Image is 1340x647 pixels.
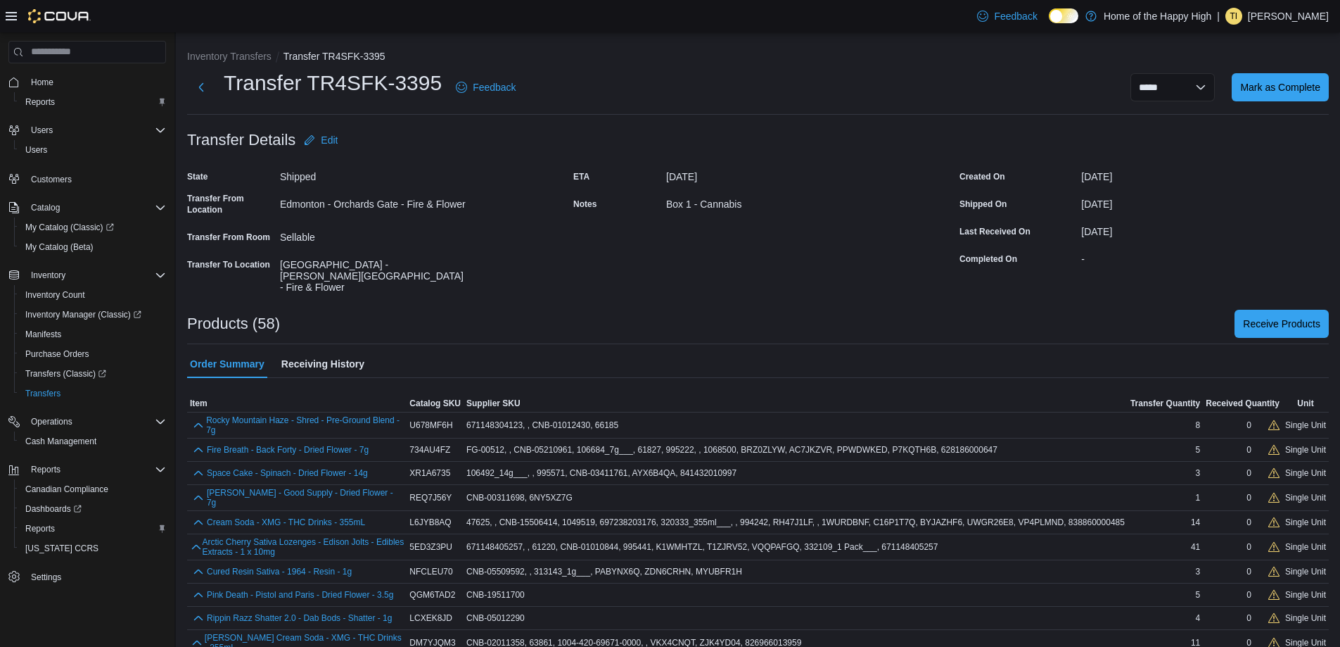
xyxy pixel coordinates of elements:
button: Operations [3,412,172,432]
div: Single Unit [1282,441,1329,458]
span: XR1A6735 [409,467,450,479]
button: Cash Management [14,432,172,451]
span: 5 [1196,589,1201,601]
div: 0 [1246,467,1251,479]
span: 734AU4FZ [409,444,450,456]
h3: Transfer Details [187,132,295,149]
div: 0 [1246,444,1251,456]
button: Unit [1282,395,1329,412]
button: Users [14,140,172,160]
span: Inventory [31,270,65,281]
button: Transfer Quantity [1128,395,1203,412]
span: L6JYB8AQ [409,517,451,528]
a: Reports [20,94,60,111]
a: Dashboards [14,499,172,519]
label: Transfer To Location [187,259,270,270]
span: Manifests [25,329,61,340]
a: Settings [25,569,67,586]
button: [US_STATE] CCRS [14,539,172,558]
button: Customers [3,168,172,189]
span: Feedback [473,80,516,94]
span: Mark as Complete [1240,80,1320,94]
span: Order Summary [190,350,264,378]
div: Single Unit [1282,539,1329,555]
button: Next [187,73,215,101]
p: Home of the Happy High [1104,8,1211,25]
button: Reports [3,460,172,479]
button: Reports [14,519,172,539]
p: [PERSON_NAME] [1248,8,1329,25]
span: LCXEK8JD [409,613,452,624]
span: REQ7J56Y [409,492,452,503]
span: 14 [1191,517,1200,528]
div: 0 [1246,517,1251,528]
span: 106492_14g___, , 995571, CNB-03411761, AYX6B4QA, 841432010997 [466,467,736,479]
span: Unit [1297,398,1313,409]
span: Cash Management [20,433,166,450]
div: 0 [1246,420,1251,431]
div: 0 [1246,589,1251,601]
span: Inventory Manager (Classic) [25,309,141,320]
span: FG-00512, , CNB-05210961, 106684_7g___, 61827, 995222, , 1068500, BRZ0ZLYW, AC7JKZVR, PPWDWKED, P... [466,444,997,456]
p: | [1217,8,1220,25]
span: Item [190,398,208,409]
a: My Catalog (Classic) [20,219,120,236]
span: Home [31,77,53,88]
button: Cured Resin Sativa - 1964 - Resin - 1g [207,567,352,577]
a: Manifests [20,326,67,343]
img: Cova [28,9,91,23]
span: QGM6TAD2 [409,589,455,601]
button: Canadian Compliance [14,479,172,499]
div: Single Unit [1282,514,1329,531]
span: Reports [25,461,166,478]
div: Edmonton - Orchards Gate - Fire & Flower [280,193,468,210]
button: Arctic Cherry Sativa Lozenges - Edison Jolts - Edibles Extracts - 1 x 10mg [203,537,404,557]
span: My Catalog (Beta) [20,239,166,256]
a: [US_STATE] CCRS [20,540,104,557]
span: Dashboards [25,503,82,515]
button: Inventory Transfers [187,51,272,62]
a: Customers [25,171,77,188]
span: Inventory [25,267,166,284]
span: Receive Products [1243,317,1320,331]
span: Users [25,144,47,156]
a: Transfers (Classic) [14,364,172,384]
button: Fire Breath - Back Forty - Dried Flower - 7g [207,445,369,455]
span: CNB-05509592, , 313143_1g___, PABYNX6Q, ZDN6CRHN, MYUBFR1H [466,566,742,577]
span: CNB-00311698, 6NY5XZ7G [466,492,573,503]
button: Rocky Mountain Haze - Shred - Pre-Ground Blend - 7g [206,415,404,435]
span: U678MF6H [409,420,452,431]
div: - [1081,248,1329,265]
a: Transfers [20,385,66,402]
span: CNB-05012290 [466,613,525,624]
span: My Catalog (Classic) [25,222,114,233]
span: 671148405257, , 61220, CNB-01010844, 995441, K1WMHTZL, T1ZJRV52, VQQPAFGQ, 332109_1 Pack___, 6711... [466,541,938,553]
button: Catalog [3,198,172,218]
span: Home [25,73,166,91]
div: [GEOGRAPHIC_DATA] - [PERSON_NAME][GEOGRAPHIC_DATA] - Fire & Flower [280,253,468,293]
a: Home [25,74,59,91]
span: Canadian Compliance [20,481,166,498]
span: Inventory Manager (Classic) [20,306,166,323]
a: Feedback [971,2,1042,30]
label: Last Received On [959,226,1030,237]
button: Mark as Complete [1232,73,1329,101]
a: Inventory Manager (Classic) [14,305,172,325]
span: Users [31,125,53,136]
span: Users [20,142,166,158]
span: Catalog [25,199,166,216]
div: Box 1 - Cannabis [666,193,855,210]
span: NFCLEU70 [409,566,452,577]
button: Space Cake - Spinach - Dried Flower - 14g [207,468,368,478]
span: Customers [31,174,72,185]
span: 47625, , CNB-15506414, 1049519, 697238203176, 320333_355ml___, , 994242, RH47J1LF, , 1WURDBNF, C1... [466,517,1125,528]
span: Reports [25,523,55,534]
button: Receive Products [1234,310,1329,338]
span: 3 [1196,566,1201,577]
span: Receiving History [281,350,364,378]
span: Transfers [20,385,166,402]
span: 8 [1196,420,1201,431]
label: Transfer From Location [187,193,274,215]
span: Catalog SKU [409,398,461,409]
a: My Catalog (Beta) [20,239,99,256]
